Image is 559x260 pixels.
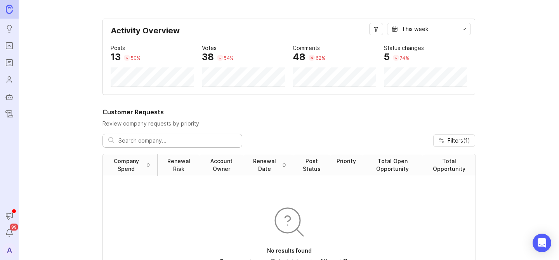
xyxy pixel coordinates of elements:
[337,157,356,165] div: Priority
[2,209,16,223] button: Announcements
[10,224,18,231] span: 99
[109,157,144,173] div: Company Spend
[250,157,279,173] div: Renewal Date
[463,137,470,144] span: ( 1 )
[293,44,320,52] div: Comments
[533,234,551,252] div: Open Intercom Messenger
[102,107,475,117] h2: Customer Requests
[224,55,234,61] div: 54 %
[111,27,467,41] div: Activity Overview
[2,22,16,36] a: Ideas
[2,39,16,53] a: Portal
[164,157,193,173] div: Renewal Risk
[448,137,470,145] span: Filters
[2,226,16,240] button: Notifications
[299,157,324,173] div: Post Status
[118,136,236,145] input: Search company...
[271,203,308,241] img: svg+xml;base64,PHN2ZyB3aWR0aD0iOTYiIGhlaWdodD0iOTYiIGZpbGw9Im5vbmUiIHhtbG5zPSJodHRwOi8vd3d3LnczLm...
[2,243,16,257] button: A
[458,26,470,32] svg: toggle icon
[400,55,409,61] div: 74 %
[102,120,475,127] p: Review company requests by priority
[6,5,13,14] img: Canny Home
[402,25,429,33] div: This week
[384,44,424,52] div: Status changes
[111,44,125,52] div: Posts
[2,73,16,87] a: Users
[2,56,16,70] a: Roadmaps
[111,52,121,62] div: 13
[202,44,217,52] div: Votes
[2,107,16,121] a: Changelog
[384,52,390,62] div: 5
[316,55,325,61] div: 62 %
[2,90,16,104] a: Autopilot
[206,157,237,173] div: Account Owner
[202,52,214,62] div: 38
[433,134,475,147] button: Filters(1)
[429,157,469,173] div: Total Opportunity
[131,55,141,61] div: 50 %
[368,157,417,173] div: Total Open Opportunity
[293,52,306,62] div: 48
[267,247,312,255] p: No results found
